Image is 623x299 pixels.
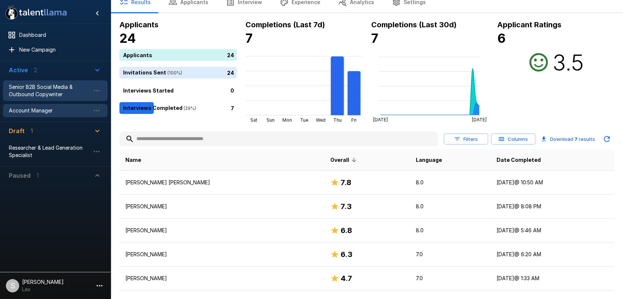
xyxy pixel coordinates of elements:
[444,133,488,145] button: Filters
[333,117,341,123] tspan: Thu
[119,20,159,29] b: Applicants
[351,117,356,123] tspan: Fri
[490,171,614,195] td: [DATE] @ 10:50 AM
[490,267,614,291] td: [DATE] @ 1:33 AM
[227,51,234,59] p: 24
[416,203,485,210] p: 8.0
[472,117,487,122] tspan: [DATE]
[416,251,485,258] p: 7.0
[496,156,540,164] span: Date Completed
[316,117,326,123] tspan: Wed
[373,117,388,122] tspan: [DATE]
[125,156,141,164] span: Name
[490,243,614,267] td: [DATE] @ 6:20 AM
[341,248,352,260] h6: 6.3
[371,31,378,46] b: 7
[491,133,535,145] button: Columns
[330,156,359,164] span: Overall
[250,117,257,123] tspan: Sat
[282,117,292,123] tspan: Mon
[538,132,598,146] button: Download 7 results
[341,177,351,188] h6: 7.8
[341,272,352,284] h6: 4.7
[267,117,275,123] tspan: Sun
[227,69,234,76] p: 24
[553,49,584,76] h2: 3.5
[416,227,485,234] p: 8.0
[490,219,614,243] td: [DATE] @ 5:46 AM
[231,104,234,112] p: 7
[490,195,614,219] td: [DATE] @ 8:08 PM
[125,227,319,234] p: [PERSON_NAME]
[341,201,352,212] h6: 7.3
[125,203,319,210] p: [PERSON_NAME]
[125,275,319,282] p: [PERSON_NAME]
[125,179,319,186] p: [PERSON_NAME] [PERSON_NAME]
[246,20,325,29] b: Completions (Last 7d)
[230,86,234,94] p: 0
[125,251,319,258] p: [PERSON_NAME]
[574,136,578,142] b: 7
[300,117,308,123] tspan: Tue
[371,20,457,29] b: Completions (Last 30d)
[416,275,485,282] p: 7.0
[599,132,614,146] button: Updated Today - 10:03 AM
[497,31,506,46] b: 6
[119,31,136,46] b: 24
[341,225,352,236] h6: 6.8
[246,31,253,46] b: 7
[416,156,442,164] span: Language
[497,20,561,29] b: Applicant Ratings
[416,179,485,186] p: 8.0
